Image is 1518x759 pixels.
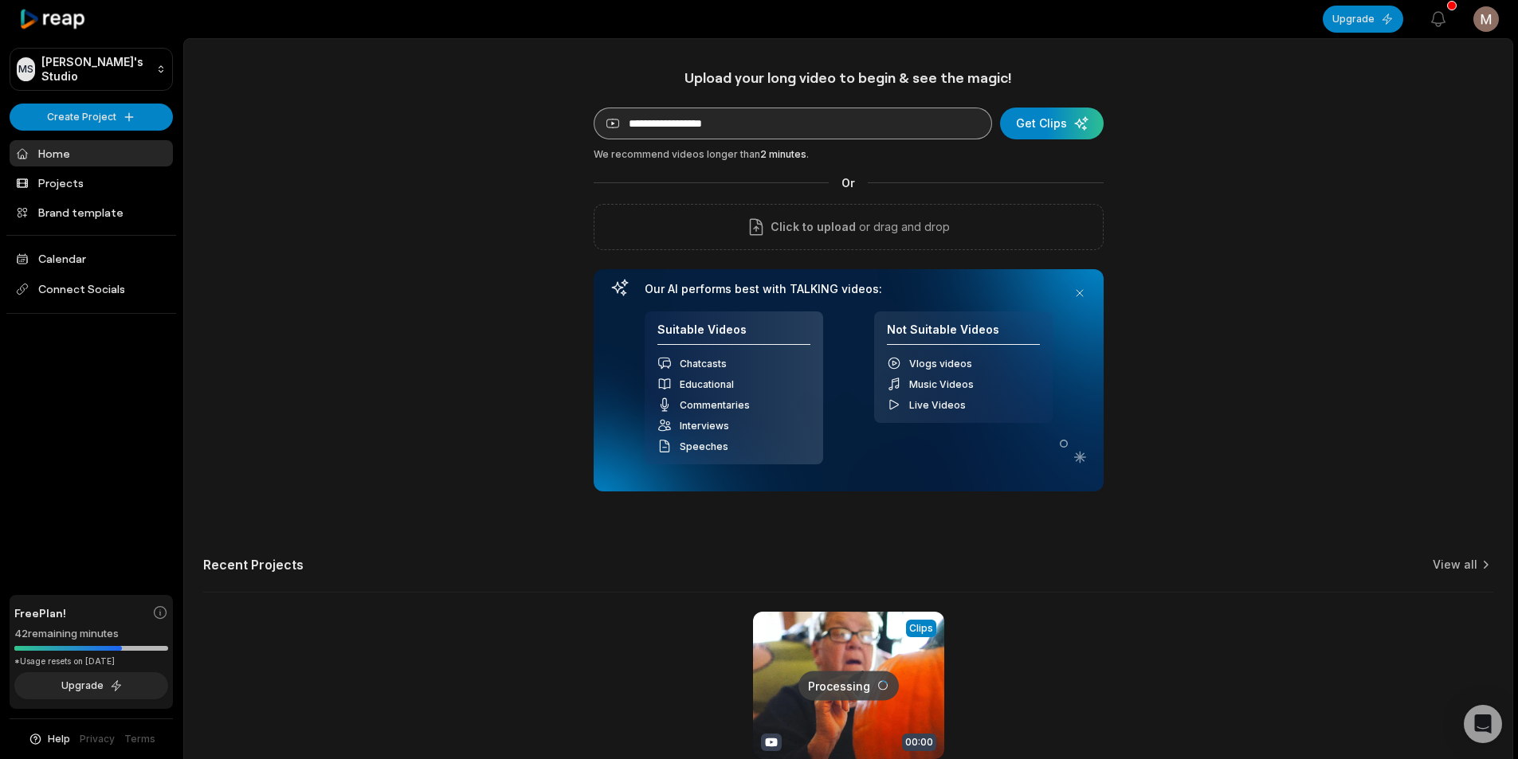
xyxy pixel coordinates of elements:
[680,440,728,452] span: Speeches
[10,245,173,272] a: Calendar
[124,732,155,746] a: Terms
[10,170,173,196] a: Projects
[1323,6,1403,33] button: Upgrade
[17,57,35,81] div: MS
[10,199,173,225] a: Brand template
[760,148,806,160] span: 2 minutes
[1464,705,1502,743] div: Open Intercom Messenger
[203,557,304,573] h2: Recent Projects
[14,604,66,621] span: Free Plan!
[14,672,168,699] button: Upgrade
[829,174,868,191] span: Or
[594,147,1104,162] div: We recommend videos longer than .
[909,378,974,390] span: Music Videos
[680,420,729,432] span: Interviews
[909,358,972,370] span: Vlogs videos
[28,732,70,746] button: Help
[10,104,173,131] button: Create Project
[680,358,727,370] span: Chatcasts
[856,217,950,237] p: or drag and drop
[1433,557,1477,573] a: View all
[14,655,168,667] div: *Usage resets on [DATE]
[1000,108,1104,139] button: Get Clips
[680,399,750,411] span: Commentaries
[14,626,168,642] div: 42 remaining minutes
[41,55,150,84] p: [PERSON_NAME]'s Studio
[10,275,173,303] span: Connect Socials
[680,378,734,390] span: Educational
[657,323,810,346] h4: Suitable Videos
[594,68,1104,87] h1: Upload your long video to begin & see the magic!
[909,399,966,411] span: Live Videos
[48,732,70,746] span: Help
[645,282,1053,296] h3: Our AI performs best with TALKING videos:
[771,217,856,237] span: Click to upload
[887,323,1040,346] h4: Not Suitable Videos
[10,140,173,166] a: Home
[80,732,115,746] a: Privacy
